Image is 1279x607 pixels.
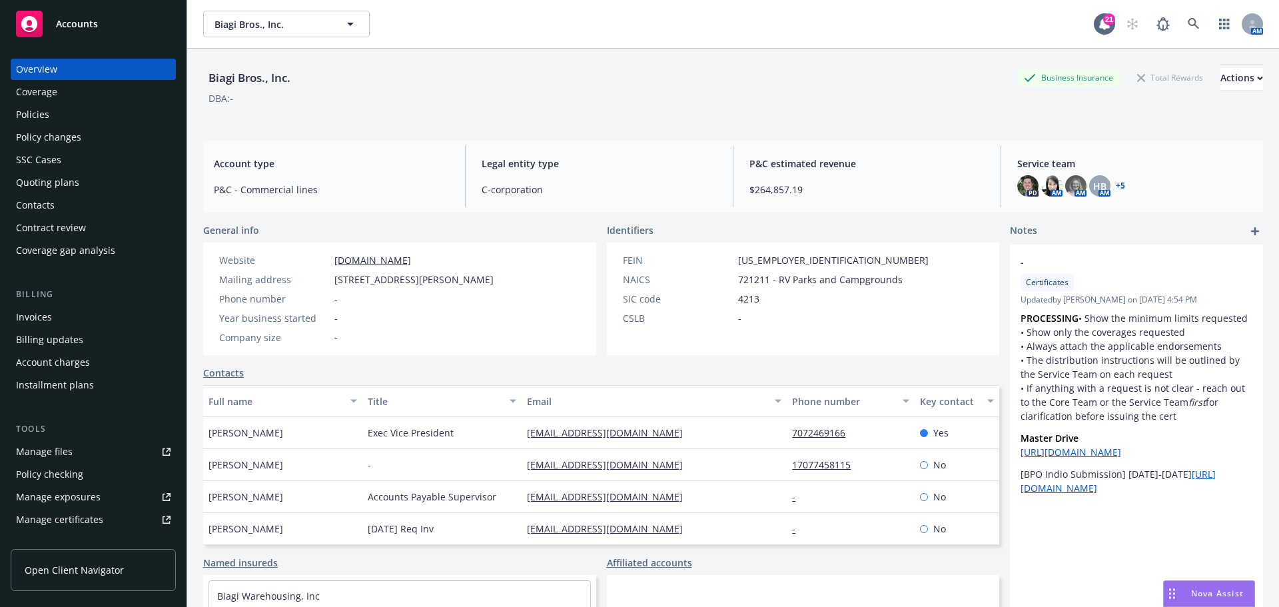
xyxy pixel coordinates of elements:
[209,91,233,105] div: DBA: -
[915,385,999,417] button: Key contact
[527,426,693,439] a: [EMAIL_ADDRESS][DOMAIN_NAME]
[1017,175,1039,197] img: photo
[1103,13,1115,25] div: 21
[1021,432,1078,444] strong: Master Drive
[527,458,693,471] a: [EMAIL_ADDRESS][DOMAIN_NAME]
[1017,69,1120,86] div: Business Insurance
[11,374,176,396] a: Installment plans
[1093,179,1106,193] span: HB
[1021,312,1078,324] strong: PROCESSING
[209,490,283,504] span: [PERSON_NAME]
[1150,11,1176,37] a: Report a Bug
[749,157,985,171] span: P&C estimated revenue
[334,330,338,344] span: -
[933,522,946,536] span: No
[219,253,329,267] div: Website
[1164,581,1180,606] div: Drag to move
[1130,69,1210,86] div: Total Rewards
[1021,311,1252,423] p: • Show the minimum limits requested • Show only the coverages requested • Always attach the appli...
[16,441,73,462] div: Manage files
[623,253,733,267] div: FEIN
[1220,65,1263,91] button: Actions
[16,217,86,239] div: Contract review
[482,157,717,171] span: Legal entity type
[792,522,806,535] a: -
[11,81,176,103] a: Coverage
[1017,157,1252,171] span: Service team
[738,253,929,267] span: [US_EMPLOYER_IDENTIFICATION_NUMBER]
[1021,446,1121,458] a: [URL][DOMAIN_NAME]
[11,288,176,301] div: Billing
[214,157,449,171] span: Account type
[16,329,83,350] div: Billing updates
[11,509,176,530] a: Manage certificates
[334,292,338,306] span: -
[219,292,329,306] div: Phone number
[16,127,81,148] div: Policy changes
[527,522,693,535] a: [EMAIL_ADDRESS][DOMAIN_NAME]
[1041,175,1063,197] img: photo
[1163,580,1255,607] button: Nova Assist
[738,292,759,306] span: 4213
[527,490,693,503] a: [EMAIL_ADDRESS][DOMAIN_NAME]
[11,464,176,485] a: Policy checking
[1021,294,1252,306] span: Updated by [PERSON_NAME] on [DATE] 4:54 PM
[1026,277,1068,289] span: Certificates
[933,490,946,504] span: No
[209,394,342,408] div: Full name
[11,532,176,553] a: Manage claims
[209,522,283,536] span: [PERSON_NAME]
[1021,467,1252,495] p: [BPO Indio Submission] [DATE]-[DATE]
[11,59,176,80] a: Overview
[749,183,985,197] span: $264,857.19
[1010,223,1037,239] span: Notes
[219,273,329,287] div: Mailing address
[214,17,330,31] span: Biagi Bros., Inc.
[16,486,101,508] div: Manage exposures
[11,240,176,261] a: Coverage gap analysis
[787,385,914,417] button: Phone number
[16,149,61,171] div: SSC Cases
[16,240,115,261] div: Coverage gap analysis
[203,385,362,417] button: Full name
[368,426,454,440] span: Exec Vice President
[482,183,717,197] span: C-corporation
[738,273,903,287] span: 721211 - RV Parks and Campgrounds
[16,172,79,193] div: Quoting plans
[11,217,176,239] a: Contract review
[522,385,787,417] button: Email
[219,311,329,325] div: Year business started
[368,394,502,408] div: Title
[16,104,49,125] div: Policies
[209,458,283,472] span: [PERSON_NAME]
[1247,223,1263,239] a: add
[16,195,55,216] div: Contacts
[16,464,83,485] div: Policy checking
[527,394,767,408] div: Email
[738,311,741,325] span: -
[11,352,176,373] a: Account charges
[623,311,733,325] div: CSLB
[56,19,98,29] span: Accounts
[16,374,94,396] div: Installment plans
[11,104,176,125] a: Policies
[1119,11,1146,37] a: Start snowing
[16,532,83,553] div: Manage claims
[11,172,176,193] a: Quoting plans
[203,69,296,87] div: Biagi Bros., Inc.
[209,426,283,440] span: [PERSON_NAME]
[11,486,176,508] a: Manage exposures
[334,254,411,267] a: [DOMAIN_NAME]
[607,223,653,237] span: Identifiers
[219,330,329,344] div: Company size
[16,509,103,530] div: Manage certificates
[214,183,449,197] span: P&C - Commercial lines
[1180,11,1207,37] a: Search
[16,81,57,103] div: Coverage
[11,441,176,462] a: Manage files
[16,352,90,373] div: Account charges
[933,426,949,440] span: Yes
[203,556,278,570] a: Named insureds
[11,422,176,436] div: Tools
